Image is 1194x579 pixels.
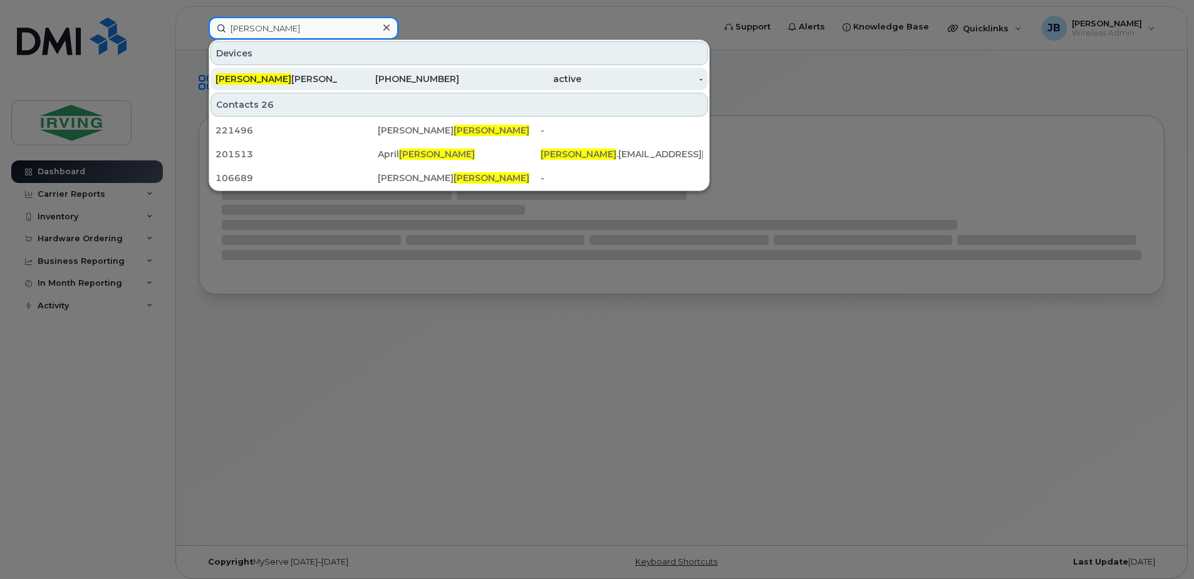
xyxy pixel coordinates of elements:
div: [PERSON_NAME] [378,124,540,137]
div: .[EMAIL_ADDRESS][DOMAIN_NAME] [541,148,703,160]
span: [PERSON_NAME] [454,125,529,136]
div: 221496 [215,124,378,137]
div: - [541,172,703,184]
span: 26 [261,98,274,111]
div: - [581,73,703,85]
div: 106689 [215,172,378,184]
a: 106689[PERSON_NAME][PERSON_NAME]- [210,167,708,189]
span: [PERSON_NAME] [454,172,529,184]
a: 201513April[PERSON_NAME][PERSON_NAME].[EMAIL_ADDRESS][DOMAIN_NAME] [210,143,708,165]
div: [PERSON_NAME] [215,73,338,85]
span: [PERSON_NAME] [399,149,475,160]
a: 221496[PERSON_NAME][PERSON_NAME]- [210,119,708,142]
div: - [541,124,703,137]
a: [PERSON_NAME][PERSON_NAME][PHONE_NUMBER]active- [210,68,708,90]
span: [PERSON_NAME] [215,73,291,85]
div: Devices [210,41,708,65]
div: [PERSON_NAME] [378,172,540,184]
div: April [378,148,540,160]
div: [PHONE_NUMBER] [338,73,460,85]
span: [PERSON_NAME] [541,149,616,160]
div: Contacts [210,93,708,117]
div: active [459,73,581,85]
div: 201513 [215,148,378,160]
